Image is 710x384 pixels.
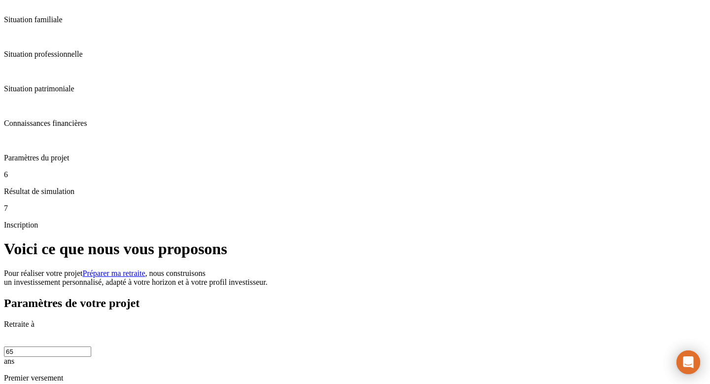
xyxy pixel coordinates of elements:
p: Premier versement [4,374,706,383]
span: , nous construisons [145,269,206,277]
p: Paramètres du projet [4,154,706,162]
h2: Paramètres de votre projet [4,297,706,310]
p: Connaissances financières [4,119,706,128]
span: un investissement personnalisé, adapté à votre horizon et à votre profil investisseur. [4,278,268,286]
span: Pour réaliser votre projet [4,269,83,277]
p: Situation familiale [4,15,706,24]
p: 6 [4,170,706,179]
div: Ouvrir le Messenger Intercom [676,350,700,374]
p: 7 [4,204,706,213]
p: Situation professionnelle [4,50,706,59]
p: Retraite à [4,320,706,329]
span: ans [4,357,14,365]
p: Inscription [4,221,706,230]
p: Situation patrimoniale [4,84,706,93]
p: Résultat de simulation [4,187,706,196]
a: Préparer ma retraite [83,269,145,277]
h1: Voici ce que nous vous proposons [4,240,706,258]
